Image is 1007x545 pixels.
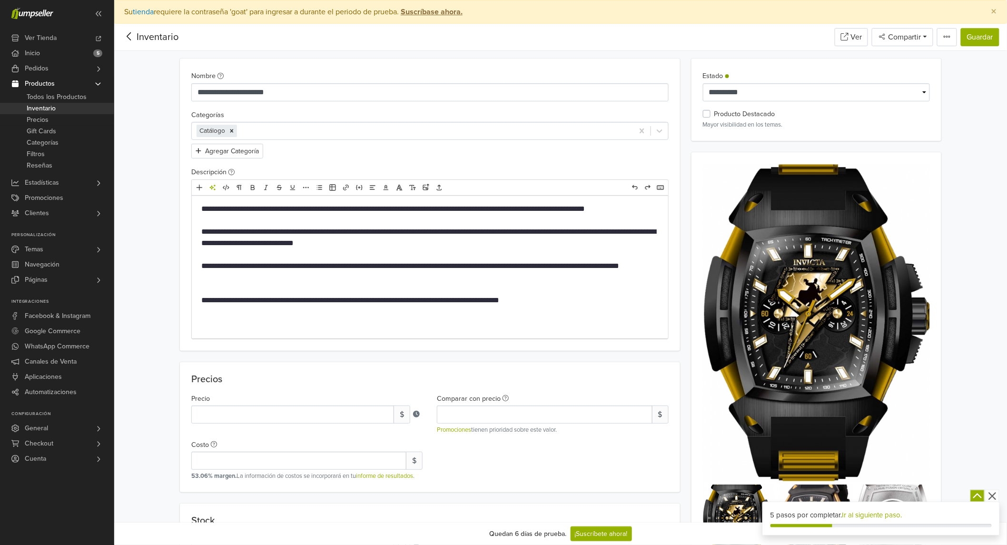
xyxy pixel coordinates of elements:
[27,137,59,149] span: Categorías
[220,181,232,194] a: HTML
[420,181,432,194] a: Subir imágenes
[93,50,102,57] span: 5
[703,164,930,483] img: front_l_---_1759622901251.jpg
[353,181,365,194] a: Incrustar
[356,472,413,480] a: informe de resultados
[25,206,49,221] span: Clientes
[27,114,49,126] span: Precios
[199,127,225,135] span: Catálogo
[25,339,89,354] span: WhatsApp Commerce
[11,411,114,417] p: Configuración
[571,526,632,541] a: ¡Suscríbete ahora!
[300,181,312,194] a: Más formato
[286,181,299,194] a: Subrayado
[872,28,933,46] button: Compartir
[25,46,40,61] span: Inicio
[714,109,775,119] label: Producto Destacado
[122,30,178,44] div: Inventario
[233,181,246,194] a: Formato
[260,181,272,194] a: Cursiva
[191,394,210,404] label: Precio
[25,385,77,400] span: Automatizaciones
[25,324,80,339] span: Google Commerce
[703,71,729,81] label: Estado
[25,308,90,324] span: Facebook & Instagram
[393,181,405,194] a: Fuente
[490,529,567,539] div: Quedan 6 días de prueba.
[25,451,46,466] span: Cuenta
[191,472,237,480] strong: 53.06% margen.
[25,242,43,257] span: Temas
[191,110,224,120] label: Categorías
[207,181,219,194] a: Herramientas de IA
[842,511,902,519] a: Ir al siguiente paso.
[437,426,668,435] small: tienen prioridad sobre este valor.
[25,175,59,190] span: Estadísticas
[313,181,326,194] a: Lista
[191,71,224,81] label: Nombre
[652,406,669,424] span: $
[27,149,45,160] span: Filtros
[27,91,87,103] span: Todos los Productos
[326,181,339,194] a: Tabla
[25,76,55,91] span: Productos
[961,28,999,46] button: Guardar
[191,515,669,526] p: Stock
[654,181,667,194] a: Atajos
[25,354,77,369] span: Canales de Venta
[11,232,114,238] p: Personalización
[835,28,868,46] a: Ver
[27,126,56,137] span: Gift Cards
[133,7,154,17] a: tienda
[437,426,471,434] a: Promociones
[191,167,235,178] label: Descripción
[25,61,49,76] span: Pedidos
[191,374,669,385] p: Precios
[25,190,63,206] span: Promociones
[366,181,379,194] a: Alineación
[433,181,445,194] a: Subir archivos
[25,421,48,436] span: General
[27,103,56,114] span: Inventario
[227,125,237,137] div: Remove [object Object]
[642,181,654,194] a: Rehacer
[237,472,415,480] span: La información de costos se incorporará en tu .
[380,181,392,194] a: Color del texto
[437,394,509,404] label: Comparar con precio
[982,0,1007,23] button: Close
[25,30,57,46] span: Ver Tienda
[887,32,921,42] span: Compartir
[703,120,930,129] p: Mayor visibilidad en los temas.
[193,181,206,194] a: Añadir
[991,5,997,19] span: ×
[191,144,263,159] button: Agregar Categoría
[25,272,48,287] span: Páginas
[25,369,62,385] span: Aplicaciones
[340,181,352,194] a: Enlace
[25,436,53,451] span: Checkout
[629,181,641,194] a: Deshacer
[25,257,59,272] span: Navegación
[27,160,52,171] span: Reseñas
[273,181,286,194] a: Eliminado
[11,299,114,305] p: Integraciones
[399,7,463,17] a: Suscríbase ahora.
[247,181,259,194] a: Negrita
[406,452,423,470] span: $
[406,181,419,194] a: Tamaño de fuente
[394,406,410,424] span: $
[770,510,992,521] div: 5 pasos por completar.
[191,440,217,450] label: Costo
[401,7,463,17] strong: Suscríbase ahora.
